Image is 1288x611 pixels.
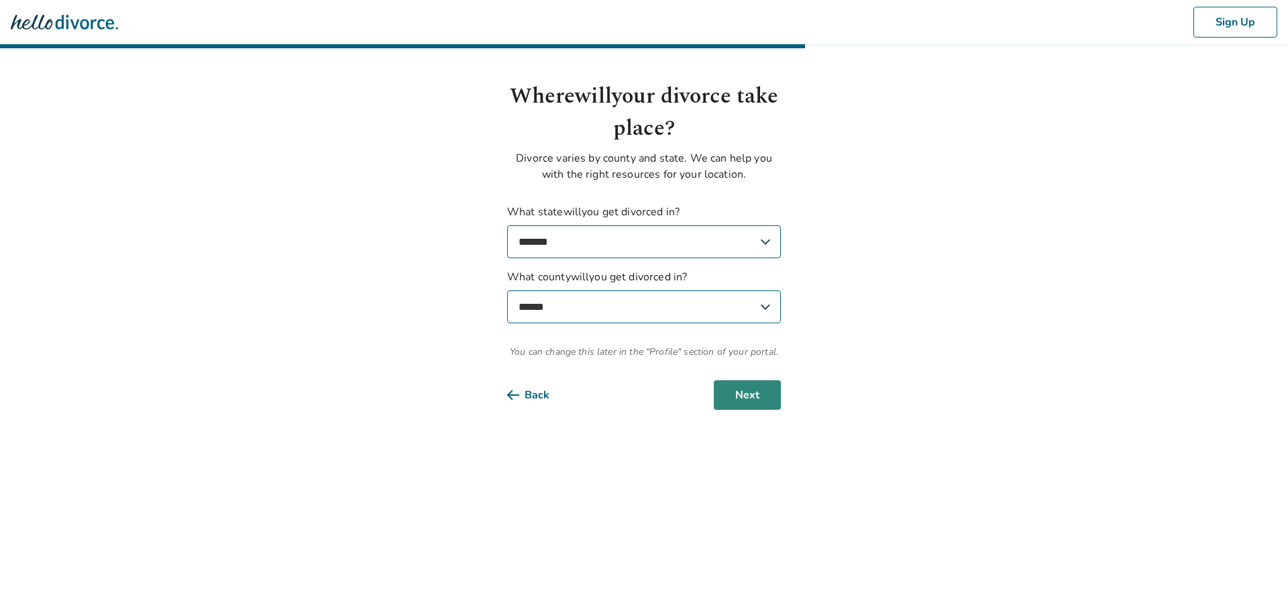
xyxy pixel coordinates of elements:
label: What county will you get divorced in? [507,269,781,323]
button: Back [507,380,571,410]
button: Sign Up [1193,7,1277,38]
iframe: Chat Widget [1221,547,1288,611]
select: What statewillyou get divorced in? [507,225,781,258]
img: Hello Divorce Logo [11,9,118,36]
label: What state will you get divorced in? [507,204,781,258]
span: You can change this later in the "Profile" section of your portal. [507,345,781,359]
button: Next [714,380,781,410]
h1: Where will your divorce take place? [507,80,781,145]
select: What countywillyou get divorced in? [507,290,781,323]
p: Divorce varies by county and state. We can help you with the right resources for your location. [507,150,781,182]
